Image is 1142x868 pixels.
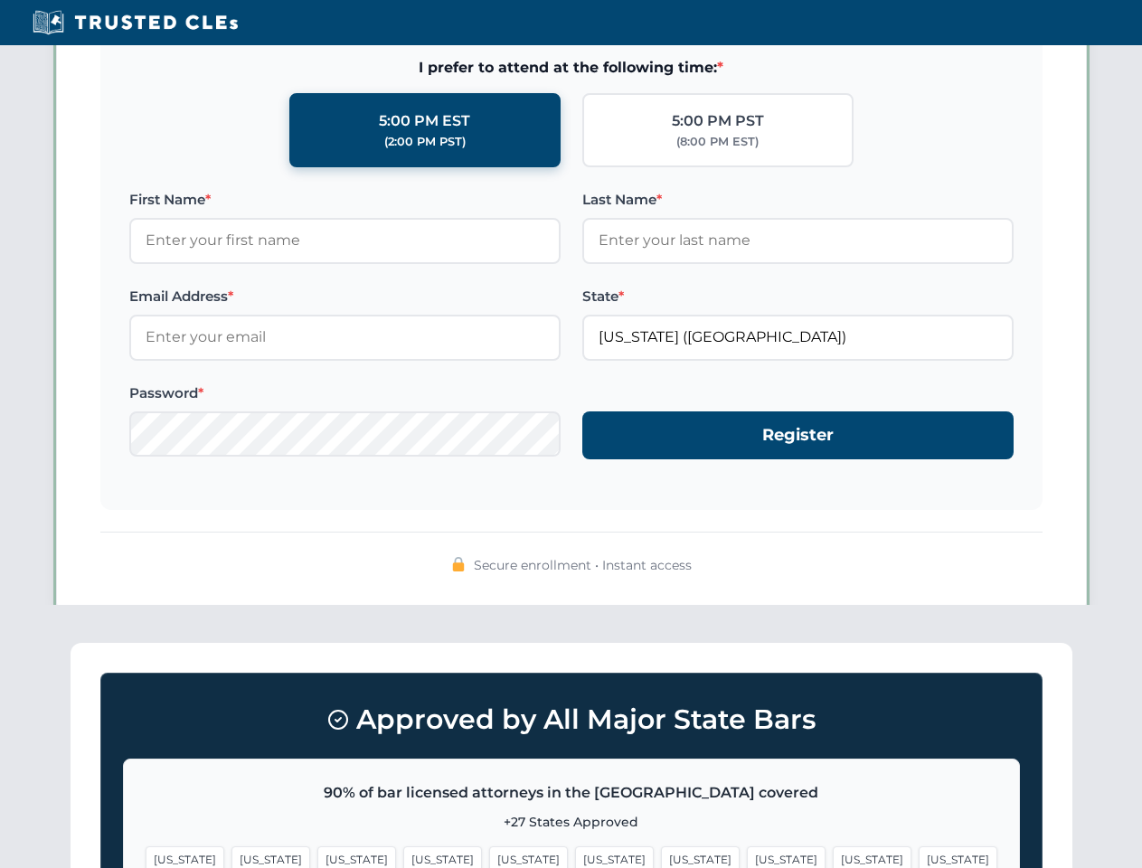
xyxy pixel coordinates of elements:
[129,56,1014,80] span: I prefer to attend at the following time:
[582,189,1014,211] label: Last Name
[129,189,561,211] label: First Name
[676,133,759,151] div: (8:00 PM EST)
[129,382,561,404] label: Password
[474,555,692,575] span: Secure enrollment • Instant access
[379,109,470,133] div: 5:00 PM EST
[582,411,1014,459] button: Register
[582,218,1014,263] input: Enter your last name
[672,109,764,133] div: 5:00 PM PST
[129,218,561,263] input: Enter your first name
[582,286,1014,307] label: State
[123,695,1020,744] h3: Approved by All Major State Bars
[146,781,997,805] p: 90% of bar licensed attorneys in the [GEOGRAPHIC_DATA] covered
[582,315,1014,360] input: Florida (FL)
[146,812,997,832] p: +27 States Approved
[451,557,466,571] img: 🔒
[129,315,561,360] input: Enter your email
[129,286,561,307] label: Email Address
[384,133,466,151] div: (2:00 PM PST)
[27,9,243,36] img: Trusted CLEs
